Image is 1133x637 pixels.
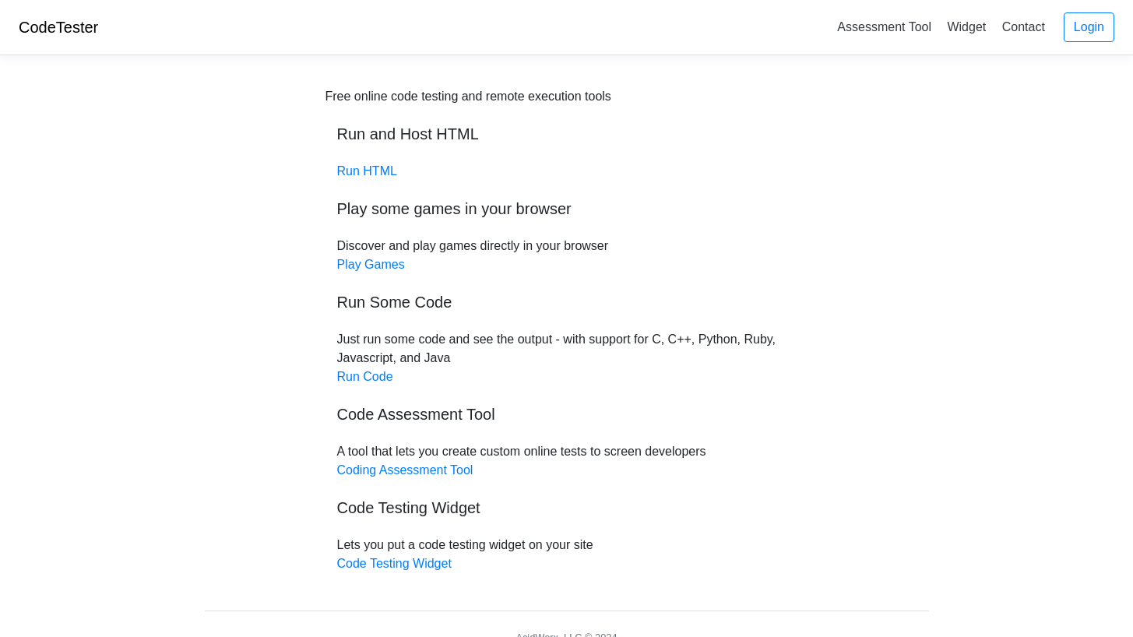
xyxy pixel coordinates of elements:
a: Run Code [337,370,393,383]
a: Contact [996,14,1051,40]
h5: Run and Host HTML [337,125,797,143]
h5: Code Testing Widget [337,498,797,517]
a: Widget [941,14,992,40]
h5: Code Assessment Tool [337,405,797,424]
a: Run HTML [337,164,397,178]
a: CodeTester [19,19,98,36]
div: Discover and play games directly in your browser Just run some code and see the output - with sup... [325,87,808,573]
a: Login [1064,12,1114,42]
a: Assessment Tool [831,14,938,40]
a: Coding Assessment Tool [337,463,473,477]
a: Play Games [337,258,405,271]
div: Free online code testing and remote execution tools [325,87,611,106]
h5: Run Some Code [337,293,797,311]
h5: Play some games in your browser [337,199,797,218]
a: Code Testing Widget [337,557,452,570]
